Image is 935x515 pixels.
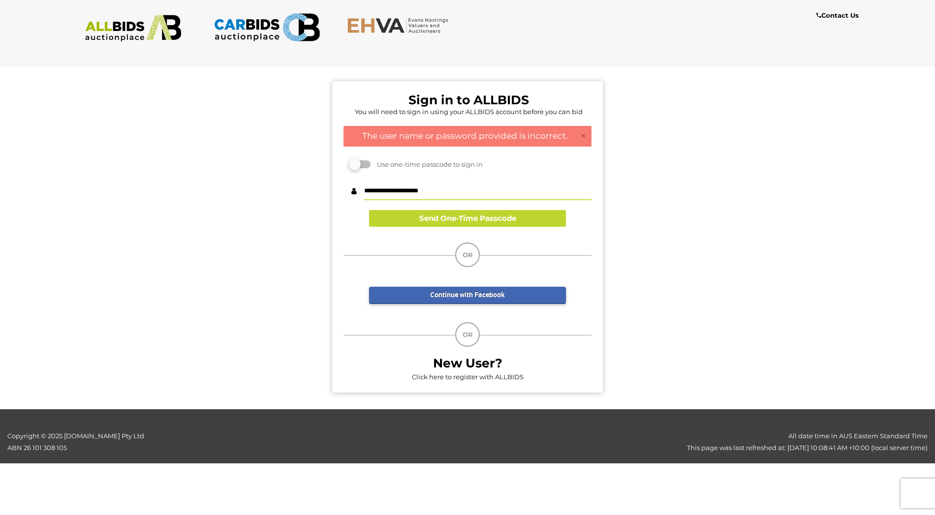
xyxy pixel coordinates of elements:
button: Send One-Time Passcode [369,210,566,227]
span: Use one-time passcode to sign in [372,160,483,168]
a: × [581,131,586,141]
h5: You will need to sign in using your ALLBIDS account before you can bid [346,108,592,115]
b: New User? [433,356,502,370]
a: Continue with Facebook [369,287,566,304]
img: EHVA.com.au [347,17,454,33]
img: CARBIDS.com.au [214,10,320,45]
a: Click here to register with ALLBIDS [412,373,524,381]
a: Contact Us [816,10,861,21]
div: All date time in AUS Eastern Standard Time This page was last refreshed at: [DATE] 10:08:41 AM +1... [234,430,935,454]
b: Contact Us [816,11,859,19]
div: OR [455,242,480,267]
h4: The user name or password provided is incorrect. [349,131,586,141]
b: Sign in to ALLBIDS [408,92,529,107]
div: OR [455,322,480,347]
img: ALLBIDS.com.au [80,15,187,42]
